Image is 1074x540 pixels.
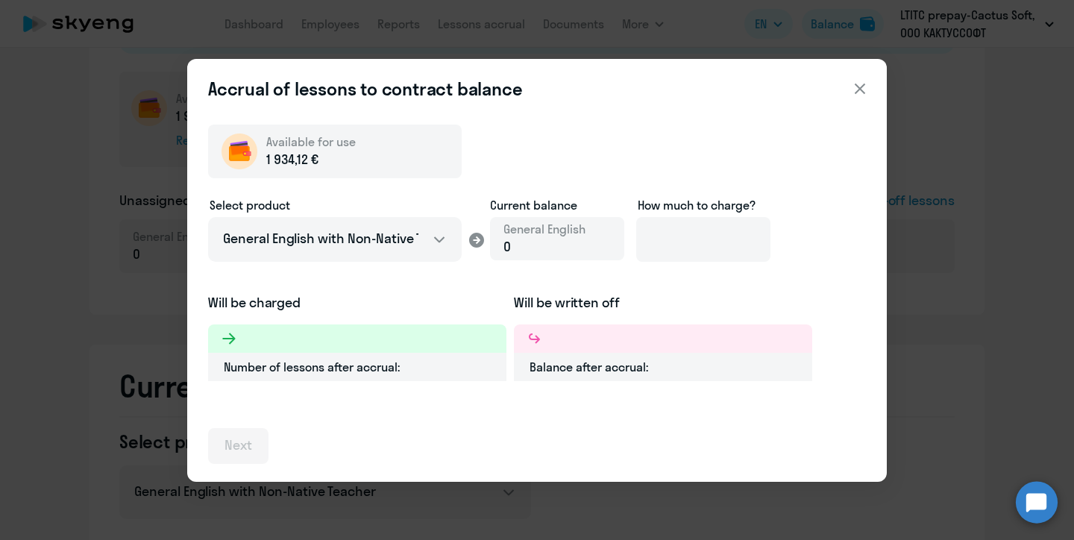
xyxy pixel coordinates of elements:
[503,221,585,237] span: General English
[210,198,290,213] span: Select product
[187,77,887,101] header: Accrual of lessons to contract balance
[222,134,257,169] img: wallet-circle.png
[503,238,511,255] span: 0
[638,198,756,213] span: How much to charge?
[208,293,506,313] h5: Will be charged
[514,293,812,313] h5: Will be written off
[514,353,812,381] div: Balance after accrual:
[224,436,252,455] div: Next
[208,428,268,464] button: Next
[490,196,624,214] span: Current balance
[266,150,318,169] span: 1 934,12 €
[266,134,356,149] span: Available for use
[208,353,506,381] div: Number of lessons after accrual:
